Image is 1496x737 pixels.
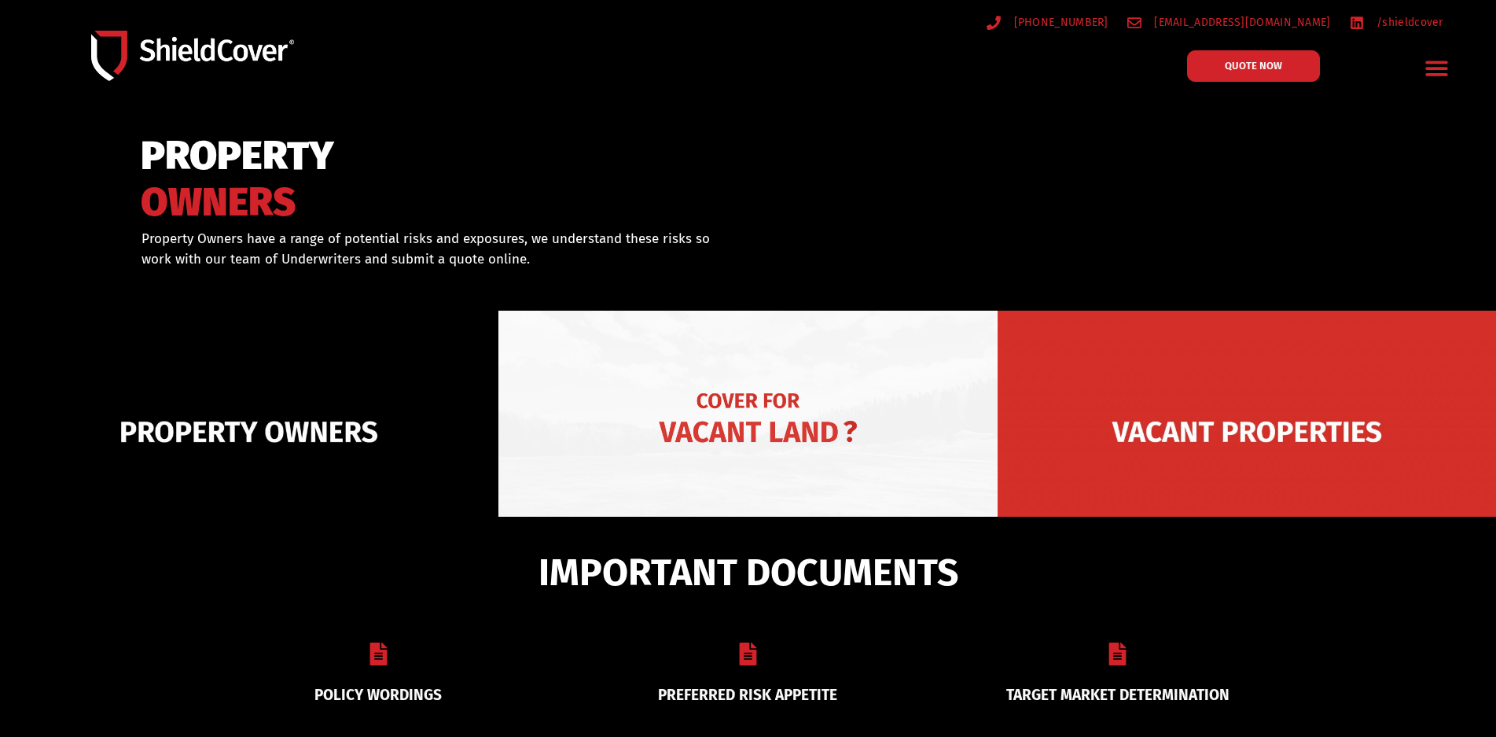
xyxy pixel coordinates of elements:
[142,229,728,269] p: Property Owners have a range of potential risks and exposures, we understand these risks so work ...
[314,686,442,704] a: POLICY WORDINGS
[538,558,958,588] span: IMPORTANT DOCUMENTS
[91,31,294,80] img: Shield-Cover-Underwriting-Australia-logo-full
[1010,13,1108,32] span: [PHONE_NUMBER]
[1188,175,1496,737] iframe: LiveChat chat widget
[1127,13,1331,32] a: [EMAIL_ADDRESS][DOMAIN_NAME]
[1373,13,1443,32] span: /shieldcover
[1350,13,1443,32] a: /shieldcover
[1187,50,1320,82] a: QUOTE NOW
[1006,686,1230,704] a: TARGET MARKET DETERMINATION
[1225,61,1282,71] span: QUOTE NOW
[1419,50,1456,87] div: Menu Toggle
[498,311,997,553] img: Vacant Land liability cover
[658,686,837,704] a: PREFERRED RISK APPETITE
[987,13,1108,32] a: [PHONE_NUMBER]
[1150,13,1330,32] span: [EMAIL_ADDRESS][DOMAIN_NAME]
[141,140,334,172] span: PROPERTY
